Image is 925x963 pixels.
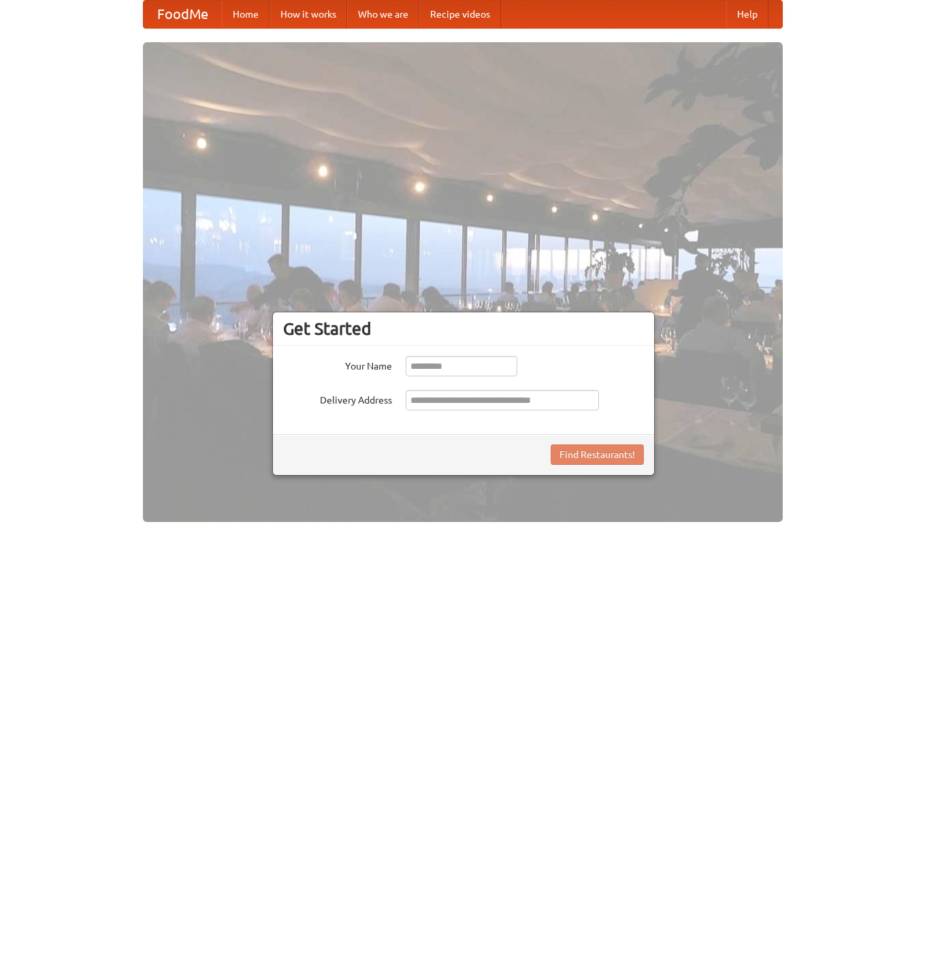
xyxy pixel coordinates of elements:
[283,356,392,373] label: Your Name
[347,1,419,28] a: Who we are
[726,1,768,28] a: Help
[551,444,644,465] button: Find Restaurants!
[270,1,347,28] a: How it works
[144,1,222,28] a: FoodMe
[222,1,270,28] a: Home
[419,1,501,28] a: Recipe videos
[283,390,392,407] label: Delivery Address
[283,319,644,339] h3: Get Started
